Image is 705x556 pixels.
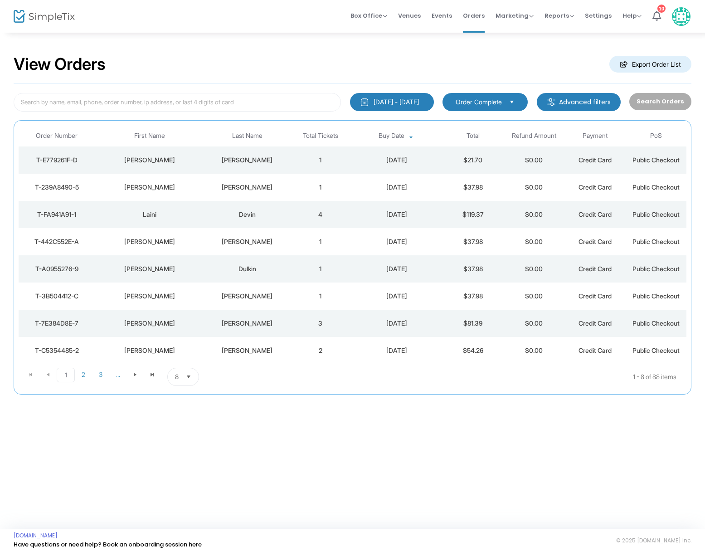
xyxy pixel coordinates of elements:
[585,4,612,27] span: Settings
[442,283,504,310] td: $37.98
[97,210,202,219] div: Laini
[506,97,518,107] button: Select
[442,201,504,228] td: $119.37
[21,156,92,165] div: T-E779261F-D
[503,310,564,337] td: $0.00
[290,125,351,146] th: Total Tickets
[353,292,440,301] div: 8/13/2025
[290,310,351,337] td: 3
[21,264,92,273] div: T-A0955276-9
[21,292,92,301] div: T-3B504412-C
[632,319,680,327] span: Public Checkout
[379,132,404,140] span: Buy Date
[97,156,202,165] div: John
[442,146,504,174] td: $21.70
[463,4,485,27] span: Orders
[579,265,612,273] span: Credit Card
[207,183,287,192] div: Brauer
[496,11,534,20] span: Marketing
[97,292,202,301] div: Heidi
[21,237,92,246] div: T-442C552E-A
[632,292,680,300] span: Public Checkout
[126,368,144,381] span: Go to the next page
[579,183,612,191] span: Credit Card
[14,532,58,539] a: [DOMAIN_NAME]
[14,54,106,74] h2: View Orders
[503,174,564,201] td: $0.00
[579,292,612,300] span: Credit Card
[207,264,287,273] div: Dulkin
[21,346,92,355] div: T-C5354485-2
[57,368,75,382] span: Page 1
[650,132,662,140] span: PoS
[547,98,556,107] img: filter
[207,319,287,328] div: McCanna
[290,174,351,201] td: 1
[503,255,564,283] td: $0.00
[144,368,161,381] span: Go to the last page
[442,125,504,146] th: Total
[290,201,351,228] td: 4
[398,4,421,27] span: Venues
[353,210,440,219] div: 8/14/2025
[503,125,564,146] th: Refund Amount
[21,319,92,328] div: T-7E384D8E-7
[579,319,612,327] span: Credit Card
[97,183,202,192] div: Blake
[207,156,287,165] div: Beck
[503,201,564,228] td: $0.00
[583,132,608,140] span: Payment
[97,237,202,246] div: Anna
[353,319,440,328] div: 8/13/2025
[289,368,676,386] kendo-pager-info: 1 - 8 of 88 items
[579,346,612,354] span: Credit Card
[97,264,202,273] div: Joanna
[657,5,666,13] div: 10
[353,346,440,355] div: 8/13/2025
[134,132,165,140] span: First Name
[97,319,202,328] div: Ryan
[21,210,92,219] div: T-FA941A91-1
[350,11,387,20] span: Box Office
[579,238,612,245] span: Credit Card
[616,537,691,544] span: © 2025 [DOMAIN_NAME] Inc.
[537,93,621,111] m-button: Advanced filters
[503,228,564,255] td: $0.00
[632,183,680,191] span: Public Checkout
[632,156,680,164] span: Public Checkout
[442,255,504,283] td: $37.98
[503,146,564,174] td: $0.00
[290,146,351,174] td: 1
[442,174,504,201] td: $37.98
[232,132,263,140] span: Last Name
[579,156,612,164] span: Credit Card
[609,56,691,73] m-button: Export Order List
[432,4,452,27] span: Events
[36,132,78,140] span: Order Number
[408,132,415,140] span: Sortable
[632,238,680,245] span: Public Checkout
[374,98,419,107] div: [DATE] - [DATE]
[207,346,287,355] div: Bauer
[182,368,195,385] button: Select
[149,371,156,378] span: Go to the last page
[350,93,434,111] button: [DATE] - [DATE]
[290,283,351,310] td: 1
[579,210,612,218] span: Credit Card
[92,368,109,381] span: Page 3
[207,292,287,301] div: Geller
[456,98,502,107] span: Order Complete
[207,237,287,246] div: Simon
[290,337,351,364] td: 2
[207,210,287,219] div: Devin
[632,210,680,218] span: Public Checkout
[21,183,92,192] div: T-239A8490-5
[353,183,440,192] div: 8/14/2025
[353,237,440,246] div: 8/13/2025
[632,265,680,273] span: Public Checkout
[290,228,351,255] td: 1
[503,337,564,364] td: $0.00
[19,125,686,364] div: Data table
[545,11,574,20] span: Reports
[442,310,504,337] td: $81.39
